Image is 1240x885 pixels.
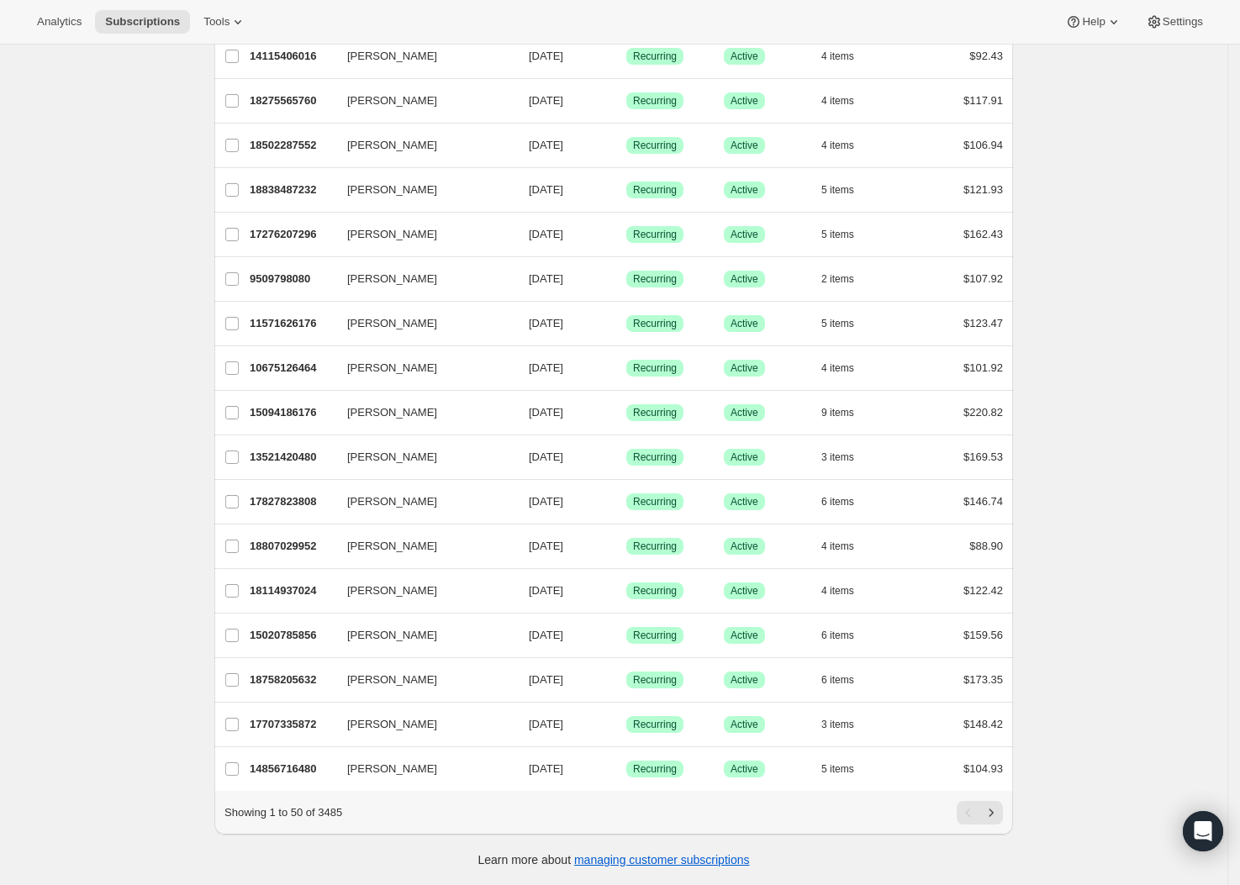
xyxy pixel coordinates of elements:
span: [PERSON_NAME] [347,137,437,154]
p: 18838487232 [250,182,334,198]
div: 15094186176[PERSON_NAME][DATE]SuccessRecurringSuccessActive9 items$220.82 [250,401,1003,424]
span: Active [731,139,758,152]
span: 6 items [821,629,854,642]
span: [PERSON_NAME] [347,449,437,466]
span: Tools [203,15,230,29]
button: [PERSON_NAME] [337,444,505,471]
span: Active [731,495,758,508]
span: Recurring [633,272,677,286]
span: [PERSON_NAME] [347,761,437,777]
span: $169.53 [963,450,1003,463]
button: [PERSON_NAME] [337,266,505,292]
span: Recurring [633,183,677,197]
span: Recurring [633,762,677,776]
button: 5 items [821,178,873,202]
p: 17827823808 [250,493,334,510]
span: Active [731,50,758,63]
span: [PERSON_NAME] [347,538,437,555]
span: Recurring [633,673,677,687]
span: [PERSON_NAME] [347,582,437,599]
p: 15020785856 [250,627,334,644]
button: 9 items [821,401,873,424]
button: Next [979,801,1003,824]
button: 4 items [821,535,873,558]
button: Analytics [27,10,92,34]
span: [DATE] [529,183,563,196]
span: 6 items [821,673,854,687]
span: [PERSON_NAME] [347,360,437,377]
div: 11571626176[PERSON_NAME][DATE]SuccessRecurringSuccessActive5 items$123.47 [250,312,1003,335]
p: 18502287552 [250,137,334,154]
span: Active [731,406,758,419]
button: 3 items [821,713,873,736]
p: 9509798080 [250,271,334,287]
span: [PERSON_NAME] [347,404,437,421]
button: 4 items [821,356,873,380]
p: 17707335872 [250,716,334,733]
span: Active [731,361,758,375]
span: Recurring [633,94,677,108]
span: [PERSON_NAME] [347,271,437,287]
div: 17276207296[PERSON_NAME][DATE]SuccessRecurringSuccessActive5 items$162.43 [250,223,1003,246]
span: $220.82 [963,406,1003,419]
button: 5 items [821,312,873,335]
button: [PERSON_NAME] [337,43,505,70]
span: Active [731,540,758,553]
button: [PERSON_NAME] [337,488,505,515]
button: Settings [1136,10,1213,34]
button: Help [1055,10,1132,34]
span: $88.90 [969,540,1003,552]
span: [DATE] [529,584,563,597]
span: [DATE] [529,406,563,419]
a: managing customer subscriptions [574,853,750,867]
button: 4 items [821,579,873,603]
span: [PERSON_NAME] [347,182,437,198]
p: Learn more about [478,851,750,868]
span: Recurring [633,495,677,508]
button: 6 items [821,490,873,514]
span: [PERSON_NAME] [347,92,437,109]
button: [PERSON_NAME] [337,533,505,560]
p: 13521420480 [250,449,334,466]
span: [DATE] [529,139,563,151]
span: 4 items [821,361,854,375]
span: 5 items [821,183,854,197]
span: [DATE] [529,272,563,285]
button: 6 items [821,668,873,692]
span: Recurring [633,406,677,419]
span: Active [731,718,758,731]
span: Active [731,228,758,241]
div: 18114937024[PERSON_NAME][DATE]SuccessRecurringSuccessActive4 items$122.42 [250,579,1003,603]
button: [PERSON_NAME] [337,711,505,738]
span: $122.42 [963,584,1003,597]
span: [PERSON_NAME] [347,627,437,644]
span: $107.92 [963,272,1003,285]
span: Active [731,317,758,330]
p: 10675126464 [250,360,334,377]
span: 6 items [821,495,854,508]
span: Analytics [37,15,82,29]
span: [DATE] [529,673,563,686]
span: [PERSON_NAME] [347,716,437,733]
span: Recurring [633,718,677,731]
span: $162.43 [963,228,1003,240]
span: Active [731,450,758,464]
p: 18114937024 [250,582,334,599]
span: Recurring [633,317,677,330]
button: [PERSON_NAME] [337,622,505,649]
span: $146.74 [963,495,1003,508]
span: [PERSON_NAME] [347,226,437,243]
span: Recurring [633,139,677,152]
span: [DATE] [529,629,563,641]
button: [PERSON_NAME] [337,577,505,604]
div: 17827823808[PERSON_NAME][DATE]SuccessRecurringSuccessActive6 items$146.74 [250,490,1003,514]
span: Active [731,673,758,687]
span: [DATE] [529,718,563,730]
span: [PERSON_NAME] [347,48,437,65]
button: [PERSON_NAME] [337,355,505,382]
button: [PERSON_NAME] [337,87,505,114]
span: [DATE] [529,228,563,240]
span: 4 items [821,540,854,553]
span: [DATE] [529,94,563,107]
button: 2 items [821,267,873,291]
